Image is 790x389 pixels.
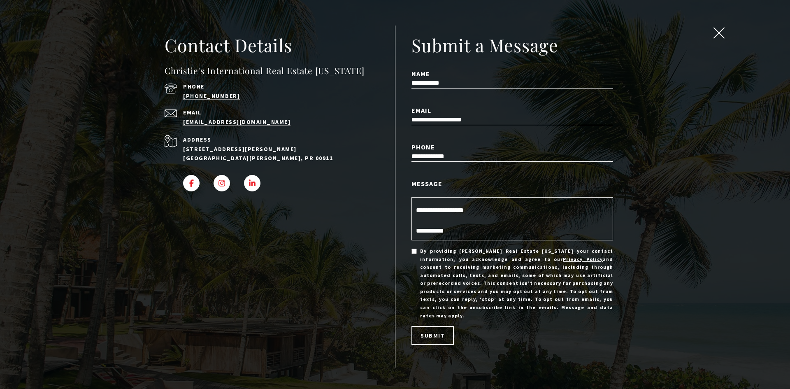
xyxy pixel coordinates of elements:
[9,26,119,32] div: Call or text [DATE], we are here to help!
[411,249,417,254] input: By providing [PERSON_NAME] Real Estate [US_STATE] your contact information, you acknowledge and a...
[34,39,102,47] span: [PHONE_NUMBER]
[711,27,727,41] button: close modal
[9,19,119,24] div: Do you have questions?
[183,109,372,115] p: Email
[183,144,372,163] p: [STREET_ADDRESS][PERSON_NAME] [GEOGRAPHIC_DATA][PERSON_NAME], PR 00911
[183,92,240,100] a: call (939) 337-3000
[183,84,372,89] p: Phone
[411,326,454,345] button: Submit
[244,175,260,191] a: LINKEDIN - open in a new tab
[563,256,603,262] a: Privacy Policy - open in a new tab
[411,34,613,57] h2: Submit a Message
[183,118,290,126] a: [EMAIL_ADDRESS][DOMAIN_NAME]
[183,135,372,144] p: Address
[183,175,200,191] a: FACEBOOK - open in a new tab
[411,178,613,189] label: Message
[411,68,613,79] label: Name
[10,51,117,66] span: I agree to be contacted by [PERSON_NAME] International Real Estate PR via text, call & email. To ...
[411,105,613,116] label: Email
[420,247,613,319] span: By providing [PERSON_NAME] Real Estate [US_STATE] your contact information, you acknowledge and a...
[214,175,230,191] a: INSTAGRAM - open in a new tab
[165,64,395,77] h4: Christie's International Real Estate [US_STATE]
[165,34,395,57] h2: Contact Details
[421,332,445,339] span: Submit
[411,142,613,152] label: Phone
